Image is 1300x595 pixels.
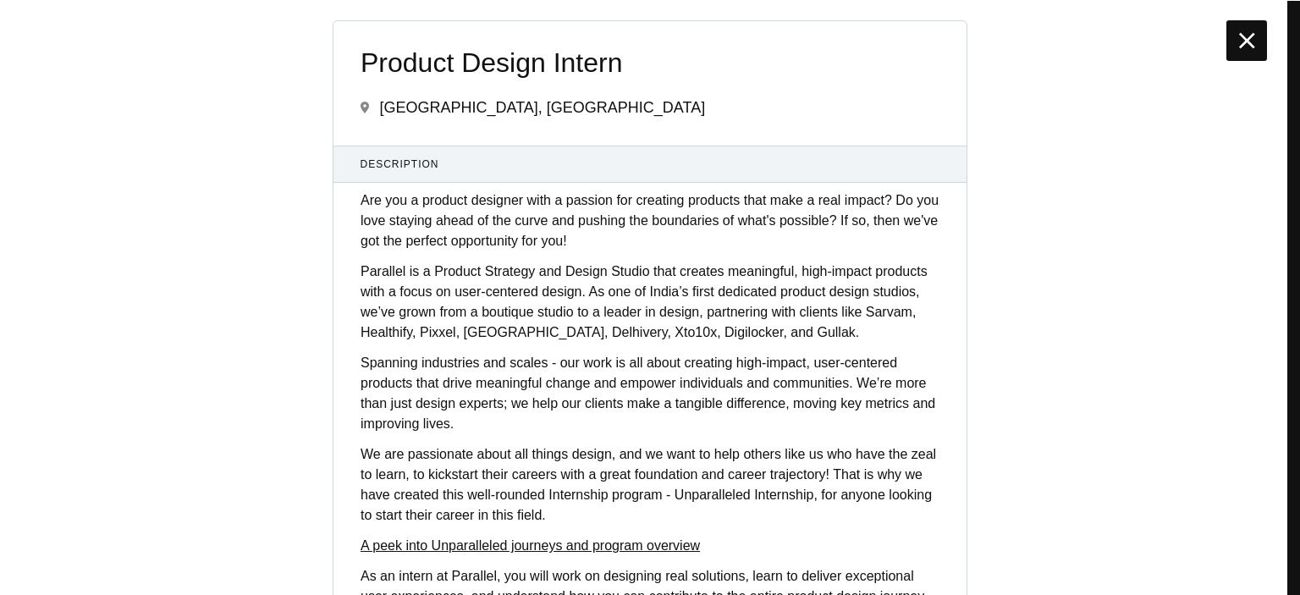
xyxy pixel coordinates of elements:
[361,262,939,343] p: Parallel is a Product Strategy and Design Studio that creates meaningful, high-impact products wi...
[361,48,939,78] span: Product Design Intern
[379,99,705,116] span: [GEOGRAPHIC_DATA], [GEOGRAPHIC_DATA]
[361,444,939,526] p: We are passionate about all things design, and we want to help others like us who have the zeal t...
[361,190,939,251] p: Are you a product designer with a passion for creating products that make a real impact? Do you l...
[361,157,940,172] span: Description
[361,538,700,553] a: A peek into Unparalleled journeys and program overview
[361,353,939,434] p: Spanning industries and scales - our work is all about creating high-impact, user-centered produc...
[542,508,545,522] strong: .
